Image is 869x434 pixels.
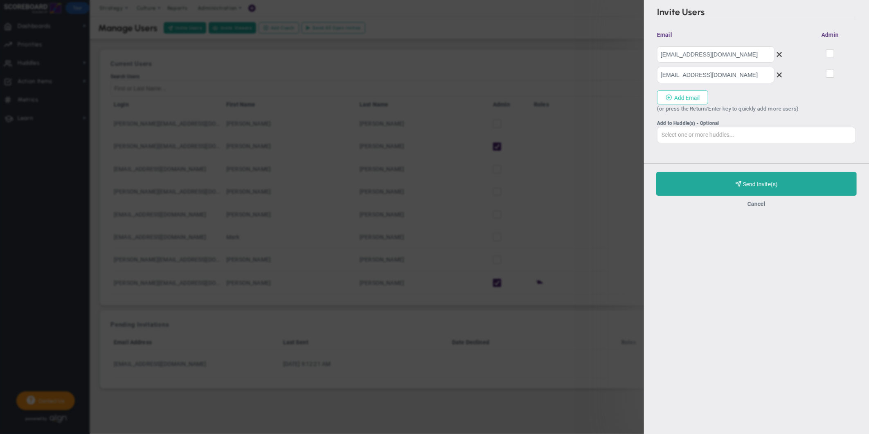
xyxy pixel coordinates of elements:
[747,201,765,207] button: Cancel
[657,31,745,39] span: Email
[822,31,839,39] span: Admin
[657,106,799,112] span: (or press the Return/Enter key to quickly add more users)
[743,181,778,188] span: Send Invite(s)
[657,127,855,142] input: Add to Huddle(s) - Optional
[657,120,856,126] div: Select one or more Huddles... The invited User(s) will be added to the Huddle as a member.
[657,90,708,104] button: Add Email
[656,172,857,196] button: Send Invite(s)
[657,7,856,19] h2: Invite Users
